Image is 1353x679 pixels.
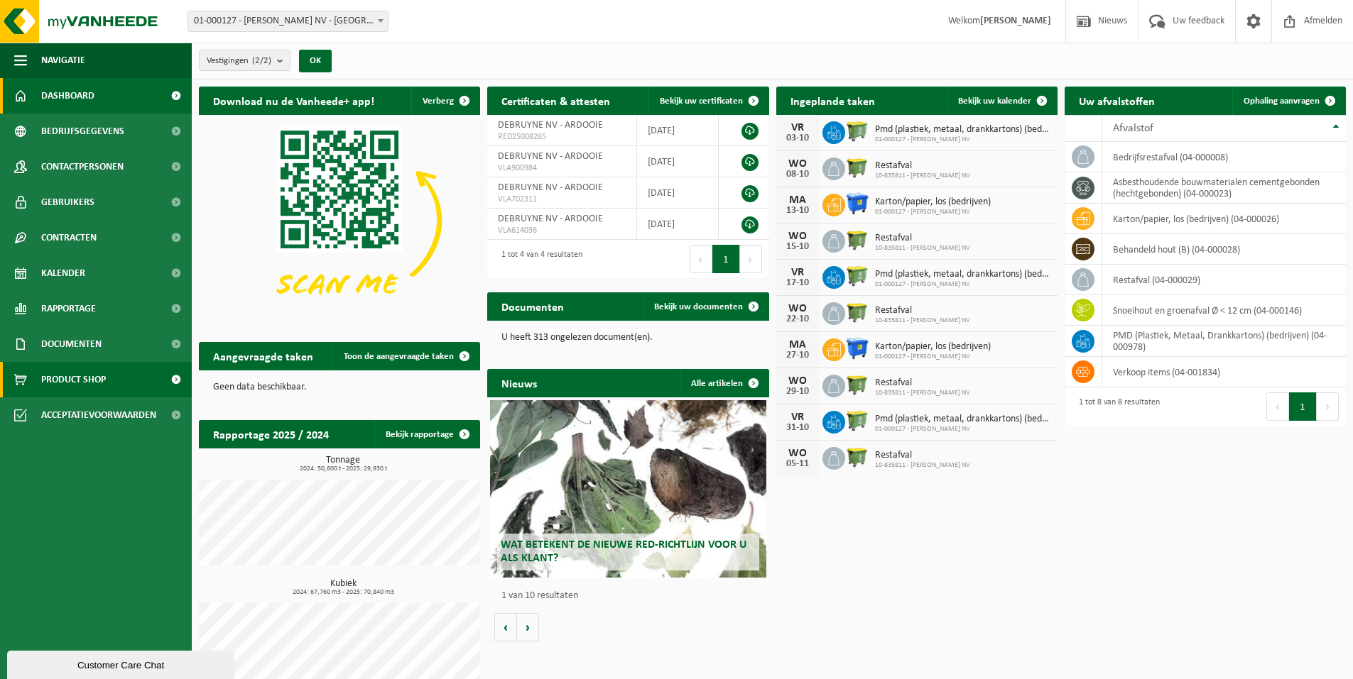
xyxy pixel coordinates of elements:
span: Verberg [423,96,454,106]
div: 15-10 [783,242,812,252]
img: Download de VHEPlus App [199,115,480,326]
div: 27-10 [783,350,812,360]
span: 01-000127 - DEBRUYNE NV - ARDOOIE [188,11,388,31]
span: Pmd (plastiek, metaal, drankkartons) (bedrijven) [875,414,1050,425]
button: Previous [690,245,712,273]
img: WB-1100-HPE-GN-50 [845,155,869,180]
div: MA [783,194,812,206]
img: WB-1100-HPE-GN-50 [845,228,869,252]
span: Bekijk uw kalender [958,96,1031,106]
span: Bekijk uw documenten [654,302,743,311]
p: Geen data beschikbaar. [213,382,466,392]
span: Restafval [875,377,970,389]
span: 10-835811 - [PERSON_NAME] NV [875,389,970,397]
span: 01-000127 - [PERSON_NAME] NV [875,136,1050,144]
div: WO [783,231,812,242]
div: 13-10 [783,206,812,216]
div: VR [783,412,812,423]
button: Next [1317,392,1339,421]
span: Restafval [875,305,970,316]
h2: Download nu de Vanheede+ app! [199,87,388,114]
h3: Kubiek [206,579,480,596]
td: bedrijfsrestafval (04-000008) [1102,142,1346,172]
div: 08-10 [783,170,812,180]
div: 31-10 [783,423,812,433]
button: Verberg [411,87,479,115]
span: 2024: 67,760 m3 - 2025: 70,840 m3 [206,589,480,596]
span: Product Shop [41,362,106,397]
span: Gebruikers [41,184,94,220]
div: 05-11 [783,459,812,469]
button: OK [299,50,332,72]
span: Restafval [875,450,970,461]
a: Alle artikelen [680,369,768,397]
span: VLA702311 [498,194,626,205]
img: WB-0660-HPE-GN-50 [845,264,869,288]
img: WB-1100-HPE-GN-50 [845,372,869,397]
div: 17-10 [783,278,812,288]
button: Vorige [494,613,517,641]
a: Toon de aangevraagde taken [332,342,479,370]
div: 03-10 [783,133,812,143]
span: Pmd (plastiek, metaal, drankkartons) (bedrijven) [875,269,1050,280]
div: MA [783,339,812,350]
span: 01-000127 - DEBRUYNE NV - ARDOOIE [188,11,388,32]
img: WB-1100-HPE-GN-50 [845,300,869,324]
a: Wat betekent de nieuwe RED-richtlijn voor u als klant? [490,400,766,578]
span: Toon de aangevraagde taken [344,352,454,361]
button: 1 [712,245,740,273]
span: 10-835811 - [PERSON_NAME] NV [875,461,970,470]
div: VR [783,122,812,133]
div: 22-10 [783,314,812,324]
span: Dashboard [41,78,94,114]
span: Restafval [875,233,970,244]
span: Wat betekent de nieuwe RED-richtlijn voor u als klant? [501,539,746,564]
span: DEBRUYNE NV - ARDOOIE [498,120,603,131]
span: Vestigingen [207,50,271,72]
p: 1 van 10 resultaten [501,591,761,601]
span: Karton/papier, los (bedrijven) [875,197,991,208]
a: Bekijk uw kalender [947,87,1056,115]
h2: Documenten [487,292,578,320]
button: Vestigingen(2/2) [199,50,290,71]
td: [DATE] [637,177,719,209]
span: Ophaling aanvragen [1244,96,1320,106]
div: VR [783,267,812,278]
img: WB-1100-HPE-BE-01 [845,192,869,216]
img: WB-1100-HPE-BE-01 [845,336,869,360]
a: Bekijk uw documenten [643,292,768,321]
button: 1 [1289,392,1317,421]
h2: Nieuws [487,369,551,397]
iframe: chat widget [7,648,237,679]
button: Previous [1266,392,1289,421]
span: 10-835811 - [PERSON_NAME] NV [875,172,970,180]
td: [DATE] [637,146,719,177]
td: asbesthoudende bouwmaterialen cementgebonden (hechtgebonden) (04-000023) [1102,172,1346,204]
td: [DATE] [637,209,719,240]
div: WO [783,448,812,459]
span: Rapportage [41,291,96,326]
span: 01-000127 - [PERSON_NAME] NV [875,280,1050,289]
div: WO [783,303,812,314]
strong: [PERSON_NAME] [980,16,1051,26]
div: WO [783,158,812,170]
div: WO [783,375,812,387]
img: WB-1100-HPE-GN-50 [845,445,869,469]
span: 01-000127 - [PERSON_NAME] NV [875,425,1050,434]
span: Pmd (plastiek, metaal, drankkartons) (bedrijven) [875,124,1050,136]
a: Bekijk rapportage [374,420,479,448]
button: Volgende [517,613,539,641]
td: [DATE] [637,115,719,146]
td: behandeld hout (B) (04-000028) [1102,234,1346,265]
span: VLA900984 [498,162,626,174]
h2: Ingeplande taken [776,87,889,114]
span: Kalender [41,255,85,291]
td: restafval (04-000029) [1102,265,1346,295]
a: Bekijk uw certificaten [648,87,768,115]
a: Ophaling aanvragen [1232,87,1344,115]
div: 1 tot 8 van 8 resultaten [1072,391,1160,422]
span: Documenten [41,326,102,362]
span: 01-000127 - [PERSON_NAME] NV [875,208,991,216]
span: 2024: 50,600 t - 2025: 29,930 t [206,465,480,473]
h3: Tonnage [206,456,480,473]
